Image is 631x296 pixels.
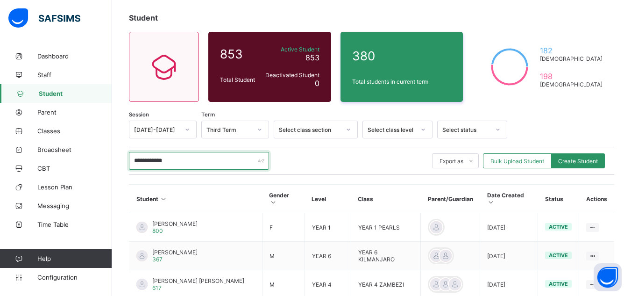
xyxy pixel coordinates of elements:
[549,281,568,287] span: active
[37,221,112,228] span: Time Table
[351,213,420,242] td: YEAR 1 PEARLS
[540,72,603,81] span: 198
[37,52,112,60] span: Dashboard
[262,242,305,270] td: M
[37,146,112,153] span: Broadsheet
[351,185,420,213] th: Class
[37,165,112,172] span: CBT
[134,126,179,133] div: [DATE]-[DATE]
[201,111,215,118] span: Term
[540,46,603,55] span: 182
[262,213,305,242] td: F
[152,284,162,291] span: 617
[538,185,579,213] th: Status
[129,111,149,118] span: Session
[206,126,252,133] div: Third Term
[263,72,319,79] span: Deactivated Student
[37,255,112,262] span: Help
[37,202,112,209] span: Messaging
[262,185,305,213] th: Gender
[540,55,603,62] span: [DEMOGRAPHIC_DATA]
[269,199,277,206] i: Sort in Ascending Order
[368,126,415,133] div: Select class level
[305,213,351,242] td: YEAR 1
[37,183,112,191] span: Lesson Plan
[480,242,538,270] td: [DATE]
[305,242,351,270] td: YEAR 6
[8,8,80,28] img: safsims
[152,256,163,263] span: 367
[37,274,112,281] span: Configuration
[152,220,198,227] span: [PERSON_NAME]
[37,108,112,116] span: Parent
[352,78,452,85] span: Total students in current term
[442,126,490,133] div: Select status
[263,46,319,53] span: Active Student
[152,227,163,234] span: 800
[487,199,495,206] i: Sort in Ascending Order
[152,249,198,256] span: [PERSON_NAME]
[279,126,340,133] div: Select class section
[490,158,544,165] span: Bulk Upload Student
[549,252,568,259] span: active
[152,277,244,284] span: [PERSON_NAME] [PERSON_NAME]
[220,47,259,61] span: 853
[480,213,538,242] td: [DATE]
[480,185,538,213] th: Date Created
[594,263,622,291] button: Open asap
[315,79,319,88] span: 0
[579,185,614,213] th: Actions
[37,71,112,79] span: Staff
[218,74,261,86] div: Total Student
[540,81,603,88] span: [DEMOGRAPHIC_DATA]
[129,185,262,213] th: Student
[549,224,568,230] span: active
[421,185,480,213] th: Parent/Guardian
[440,158,463,165] span: Export as
[351,242,420,270] td: YEAR 6 KILMANJARO
[37,127,112,135] span: Classes
[558,158,598,165] span: Create Student
[39,90,112,97] span: Student
[305,185,351,213] th: Level
[352,49,452,63] span: 380
[305,53,319,62] span: 853
[129,13,158,22] span: Student
[160,195,168,202] i: Sort in Ascending Order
